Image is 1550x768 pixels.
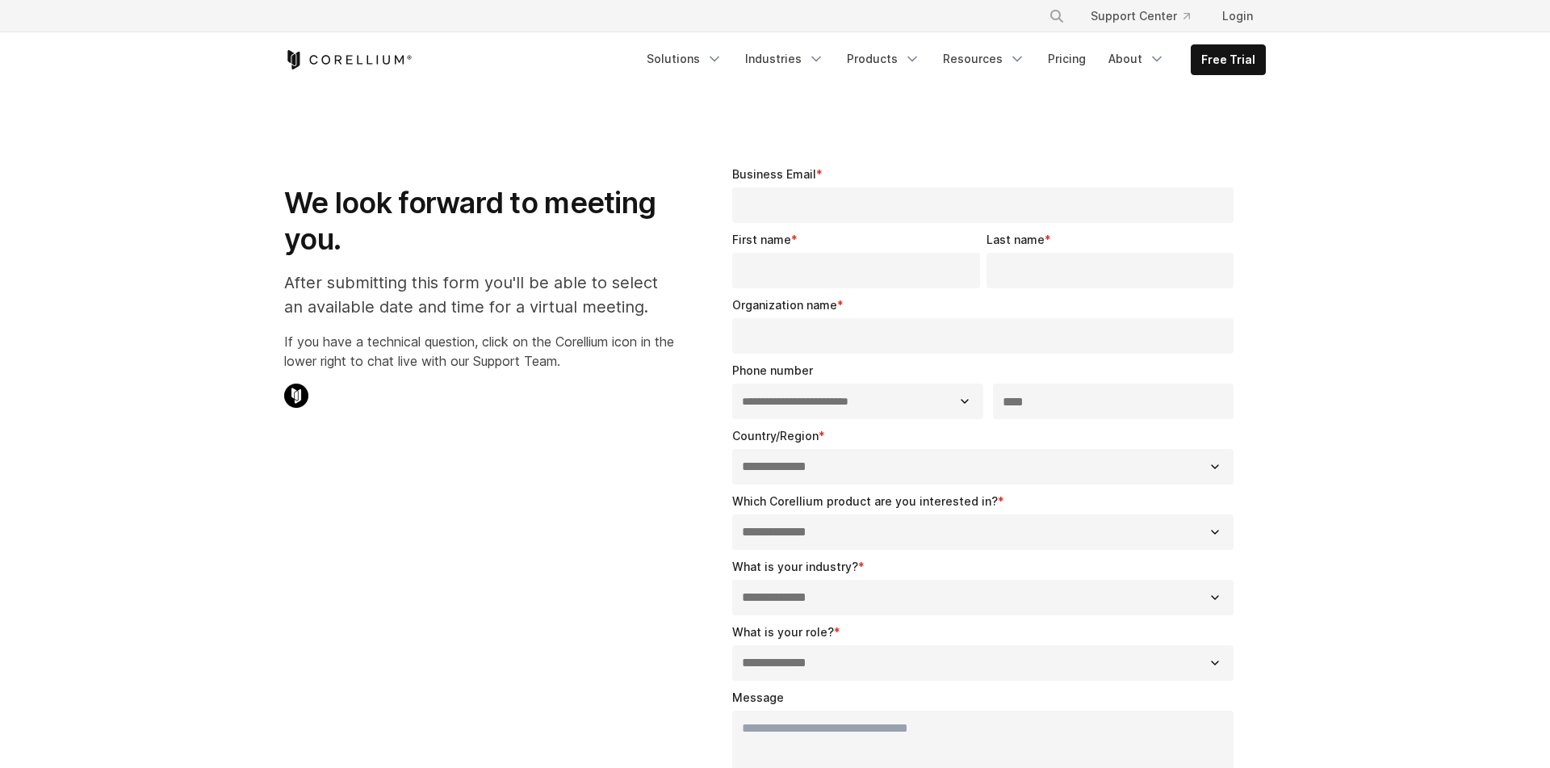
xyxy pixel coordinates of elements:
h1: We look forward to meeting you. [284,185,674,258]
a: Login [1209,2,1266,31]
span: Last name [987,233,1045,246]
span: Message [732,690,784,704]
p: If you have a technical question, click on the Corellium icon in the lower right to chat live wit... [284,332,674,371]
img: Corellium Chat Icon [284,384,308,408]
a: About [1099,44,1175,73]
a: Solutions [637,44,732,73]
div: Navigation Menu [637,44,1266,75]
a: Support Center [1078,2,1203,31]
a: Resources [933,44,1035,73]
span: What is your role? [732,625,834,639]
p: After submitting this form you'll be able to select an available date and time for a virtual meet... [284,271,674,319]
div: Navigation Menu [1029,2,1266,31]
a: Industries [735,44,834,73]
span: Organization name [732,298,837,312]
a: Free Trial [1192,45,1265,74]
a: Products [837,44,930,73]
button: Search [1042,2,1071,31]
a: Pricing [1038,44,1095,73]
span: What is your industry? [732,560,858,573]
span: Business Email [732,167,816,181]
span: Which Corellium product are you interested in? [732,494,998,508]
span: Phone number [732,363,813,377]
span: First name [732,233,791,246]
span: Country/Region [732,429,819,443]
a: Corellium Home [284,50,413,69]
